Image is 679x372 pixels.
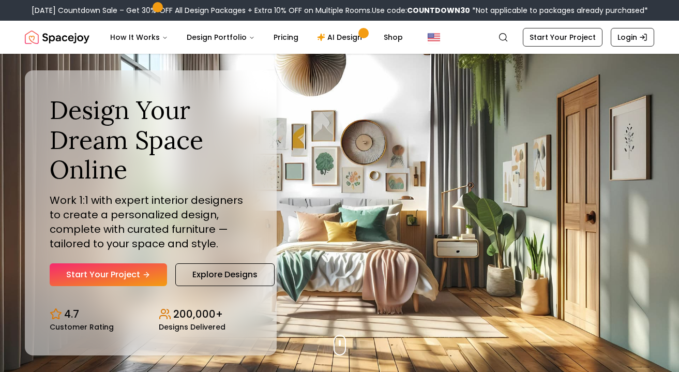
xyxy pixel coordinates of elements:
[175,263,275,286] a: Explore Designs
[25,21,654,54] nav: Global
[32,5,648,16] div: [DATE] Countdown Sale – Get 30% OFF All Design Packages + Extra 10% OFF on Multiple Rooms.
[375,27,411,48] a: Shop
[309,27,373,48] a: AI Design
[25,27,89,48] img: Spacejoy Logo
[64,307,79,321] p: 4.7
[25,27,89,48] a: Spacejoy
[470,5,648,16] span: *Not applicable to packages already purchased*
[50,263,167,286] a: Start Your Project
[611,28,654,47] a: Login
[372,5,470,16] span: Use code:
[428,31,440,43] img: United States
[178,27,263,48] button: Design Portfolio
[102,27,411,48] nav: Main
[407,5,470,16] b: COUNTDOWN30
[173,307,223,321] p: 200,000+
[523,28,602,47] a: Start Your Project
[50,95,252,185] h1: Design Your Dream Space Online
[50,193,252,251] p: Work 1:1 with expert interior designers to create a personalized design, complete with curated fu...
[159,323,225,331] small: Designs Delivered
[102,27,176,48] button: How It Works
[50,299,252,331] div: Design stats
[50,323,114,331] small: Customer Rating
[265,27,307,48] a: Pricing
